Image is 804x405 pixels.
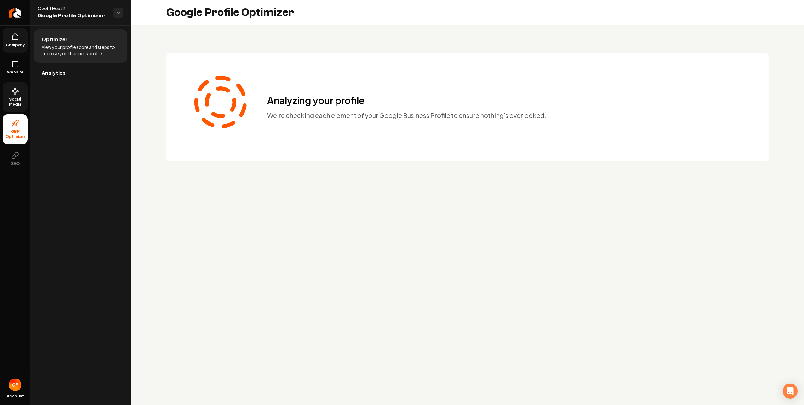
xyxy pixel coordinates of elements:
span: Google Profile Optimizer [38,11,108,20]
span: View your profile score and steps to improve your business profile [42,44,120,56]
span: Social Media [3,97,28,107]
p: We're checking each element of your Google Business Profile to ensure nothing's overlooked. [267,111,546,120]
span: GBP Optimizer [3,129,28,139]
a: Company [3,28,28,53]
a: Social Media [3,82,28,112]
button: Open user button [9,379,21,391]
span: Cool It Heat It [38,5,108,11]
span: Analytics [42,69,66,77]
div: Open Intercom Messenger [783,384,798,399]
img: Caine Forbes [9,379,21,391]
span: Company [3,43,27,48]
span: SEO [9,161,22,166]
img: Rebolt Logo [9,8,21,18]
h1: Analyzing your profile [267,95,546,106]
h2: Google Profile Optimizer [166,6,294,19]
button: SEO [3,147,28,171]
span: Optimizer [42,36,68,43]
span: Website [4,70,26,75]
a: Website [3,55,28,80]
a: Analytics [34,63,127,83]
span: Account [7,394,24,399]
